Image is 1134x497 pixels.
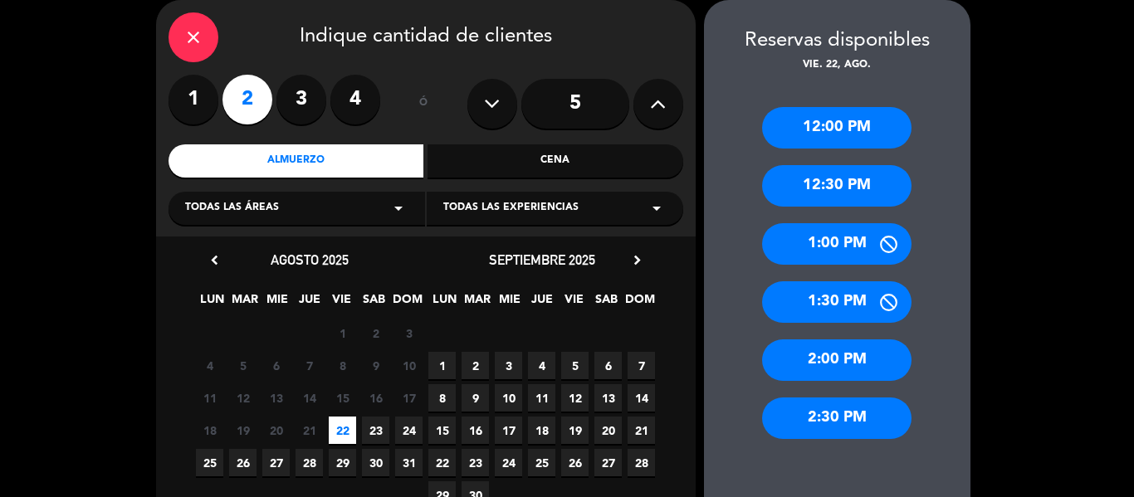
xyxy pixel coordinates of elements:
[443,200,579,217] span: Todas las experiencias
[231,290,258,317] span: MAR
[389,198,408,218] i: arrow_drop_down
[222,75,272,124] label: 2
[704,57,970,74] div: vie. 22, ago.
[263,290,291,317] span: MIE
[329,449,356,476] span: 29
[762,397,912,439] div: 2:30 PM
[183,27,203,47] i: close
[428,352,456,379] span: 1
[628,384,655,412] span: 14
[330,75,380,124] label: 4
[262,449,290,476] span: 27
[762,223,912,265] div: 1:00 PM
[495,417,522,444] span: 17
[206,251,223,269] i: chevron_left
[262,352,290,379] span: 6
[229,352,257,379] span: 5
[528,352,555,379] span: 4
[395,319,423,347] span: 3
[528,417,555,444] span: 18
[561,352,589,379] span: 5
[628,352,655,379] span: 7
[198,290,226,317] span: LUN
[185,200,279,217] span: Todas las áreas
[594,449,622,476] span: 27
[329,417,356,444] span: 22
[395,352,423,379] span: 10
[395,417,423,444] span: 24
[262,417,290,444] span: 20
[762,107,912,149] div: 12:00 PM
[360,290,388,317] span: SAB
[594,352,622,379] span: 6
[762,281,912,323] div: 1:30 PM
[628,417,655,444] span: 21
[329,384,356,412] span: 15
[593,290,620,317] span: SAB
[196,352,223,379] span: 4
[196,449,223,476] span: 25
[169,75,218,124] label: 1
[561,449,589,476] span: 26
[393,290,420,317] span: DOM
[229,384,257,412] span: 12
[561,417,589,444] span: 19
[528,384,555,412] span: 11
[704,25,970,57] div: Reservas disponibles
[462,449,489,476] span: 23
[296,449,323,476] span: 28
[276,75,326,124] label: 3
[328,290,355,317] span: VIE
[628,449,655,476] span: 28
[496,290,523,317] span: MIE
[329,319,356,347] span: 1
[495,352,522,379] span: 3
[594,384,622,412] span: 13
[296,384,323,412] span: 14
[196,384,223,412] span: 11
[628,251,646,269] i: chevron_right
[428,144,683,178] div: Cena
[362,319,389,347] span: 2
[625,290,653,317] span: DOM
[296,417,323,444] span: 21
[560,290,588,317] span: VIE
[561,384,589,412] span: 12
[462,352,489,379] span: 2
[431,290,458,317] span: LUN
[229,417,257,444] span: 19
[495,449,522,476] span: 24
[528,290,555,317] span: JUE
[362,417,389,444] span: 23
[271,251,349,268] span: agosto 2025
[495,384,522,412] span: 10
[397,75,451,133] div: ó
[462,384,489,412] span: 9
[762,165,912,207] div: 12:30 PM
[196,417,223,444] span: 18
[296,290,323,317] span: JUE
[594,417,622,444] span: 20
[428,384,456,412] span: 8
[362,449,389,476] span: 30
[647,198,667,218] i: arrow_drop_down
[169,144,424,178] div: Almuerzo
[462,417,489,444] span: 16
[262,384,290,412] span: 13
[329,352,356,379] span: 8
[395,384,423,412] span: 17
[229,449,257,476] span: 26
[428,417,456,444] span: 15
[362,352,389,379] span: 9
[362,384,389,412] span: 16
[428,449,456,476] span: 22
[463,290,491,317] span: MAR
[489,251,595,268] span: septiembre 2025
[762,339,912,381] div: 2:00 PM
[528,449,555,476] span: 25
[395,449,423,476] span: 31
[169,12,683,62] div: Indique cantidad de clientes
[296,352,323,379] span: 7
